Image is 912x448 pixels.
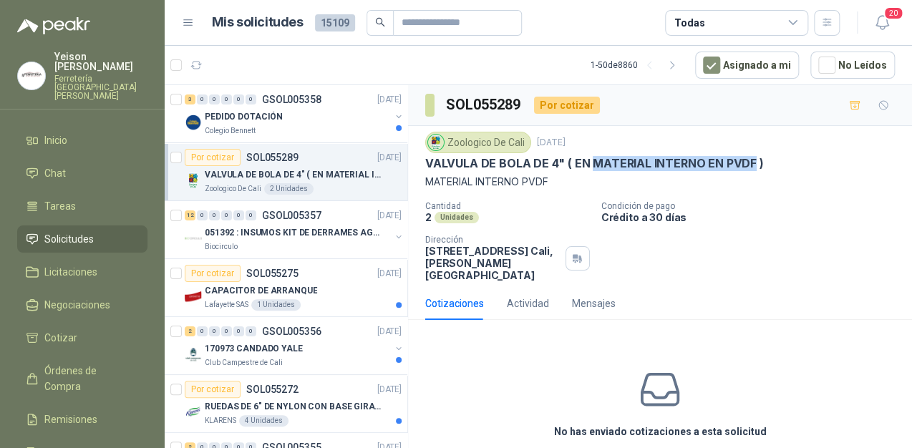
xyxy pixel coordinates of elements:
[185,172,202,189] img: Company Logo
[246,152,299,162] p: SOL055289
[209,94,220,104] div: 0
[197,94,208,104] div: 0
[17,160,147,187] a: Chat
[17,291,147,318] a: Negociaciones
[205,168,383,182] p: VALVULA DE BOLA DE 4" ( EN MATERIAL INTERNO EN PVDF )
[17,324,147,351] a: Cotizar
[591,54,684,77] div: 1 - 50 de 8860
[205,400,383,414] p: RUEDAS DE 6" DE NYLON CON BASE GIRATORIA EN ACERO INOXIDABLE
[185,207,404,253] a: 12 0 0 0 0 0 GSOL005357[DATE] Company Logo051392 : INSUMOS KIT DE DERRAMES AGOSTO 2025Biocirculo
[185,265,241,282] div: Por cotizar
[205,342,303,356] p: 170973 CANDADO YALE
[239,415,288,427] div: 4 Unidades
[435,212,479,223] div: Unidades
[185,323,404,369] a: 2 0 0 0 0 0 GSOL005356[DATE] Company Logo170973 CANDADO YALEClub Campestre de Cali
[44,198,76,214] span: Tareas
[425,201,590,211] p: Cantidad
[44,264,97,280] span: Licitaciones
[54,74,147,100] p: Ferretería [GEOGRAPHIC_DATA][PERSON_NAME]
[205,299,248,311] p: Lafayette SAS
[377,93,402,107] p: [DATE]
[425,156,763,171] p: VALVULA DE BOLA DE 4" ( EN MATERIAL INTERNO EN PVDF )
[197,210,208,220] div: 0
[377,267,402,281] p: [DATE]
[601,211,906,223] p: Crédito a 30 días
[185,91,404,137] a: 3 0 0 0 0 0 GSOL005358[DATE] Company LogoPEDIDO DOTACIÓNColegio Bennett
[205,415,236,427] p: KLARENS
[425,132,531,153] div: Zoologico De Cali
[554,424,767,439] h3: No has enviado cotizaciones a esta solicitud
[197,326,208,336] div: 0
[375,17,385,27] span: search
[428,135,444,150] img: Company Logo
[233,94,244,104] div: 0
[18,62,45,89] img: Company Logo
[425,174,895,190] p: MATERIAL INTERNO PVDF
[185,404,202,421] img: Company Logo
[534,97,600,114] div: Por cotizar
[17,406,147,433] a: Remisiones
[185,210,195,220] div: 12
[315,14,355,31] span: 15109
[377,209,402,223] p: [DATE]
[221,94,232,104] div: 0
[17,17,90,34] img: Logo peakr
[262,326,321,336] p: GSOL005356
[205,284,317,298] p: CAPACITOR DE ARRANQUE
[185,149,241,166] div: Por cotizar
[44,412,97,427] span: Remisiones
[233,326,244,336] div: 0
[883,6,903,20] span: 20
[246,94,256,104] div: 0
[185,381,241,398] div: Por cotizar
[205,110,283,124] p: PEDIDO DOTACIÓN
[17,258,147,286] a: Licitaciones
[44,231,94,247] span: Solicitudes
[44,297,110,313] span: Negociaciones
[54,52,147,72] p: Yeison [PERSON_NAME]
[233,210,244,220] div: 0
[44,363,134,394] span: Órdenes de Compra
[44,330,77,346] span: Cotizar
[507,296,549,311] div: Actividad
[17,225,147,253] a: Solicitudes
[246,268,299,278] p: SOL055275
[246,326,256,336] div: 0
[377,383,402,396] p: [DATE]
[425,245,560,281] p: [STREET_ADDRESS] Cali , [PERSON_NAME][GEOGRAPHIC_DATA]
[185,114,202,131] img: Company Logo
[205,357,283,369] p: Club Campestre de Cali
[221,210,232,220] div: 0
[205,125,256,137] p: Colegio Bennett
[264,183,314,195] div: 2 Unidades
[425,296,484,311] div: Cotizaciones
[262,94,321,104] p: GSOL005358
[377,325,402,339] p: [DATE]
[185,326,195,336] div: 2
[185,346,202,363] img: Company Logo
[205,183,261,195] p: Zoologico De Cali
[572,296,616,311] div: Mensajes
[262,210,321,220] p: GSOL005357
[537,136,566,150] p: [DATE]
[251,299,301,311] div: 1 Unidades
[165,143,407,201] a: Por cotizarSOL055289[DATE] Company LogoVALVULA DE BOLA DE 4" ( EN MATERIAL INTERNO EN PVDF )Zoolo...
[810,52,895,79] button: No Leídos
[377,151,402,165] p: [DATE]
[246,384,299,394] p: SOL055272
[209,326,220,336] div: 0
[446,94,523,116] h3: SOL055289
[165,375,407,433] a: Por cotizarSOL055272[DATE] Company LogoRUEDAS DE 6" DE NYLON CON BASE GIRATORIA EN ACERO INOXIDAB...
[246,210,256,220] div: 0
[17,357,147,400] a: Órdenes de Compra
[221,326,232,336] div: 0
[869,10,895,36] button: 20
[185,94,195,104] div: 3
[209,210,220,220] div: 0
[44,132,67,148] span: Inicio
[205,241,238,253] p: Biocirculo
[165,259,407,317] a: Por cotizarSOL055275[DATE] Company LogoCAPACITOR DE ARRANQUELafayette SAS1 Unidades
[205,226,383,240] p: 051392 : INSUMOS KIT DE DERRAMES AGOSTO 2025
[425,235,560,245] p: Dirección
[212,12,304,33] h1: Mis solicitudes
